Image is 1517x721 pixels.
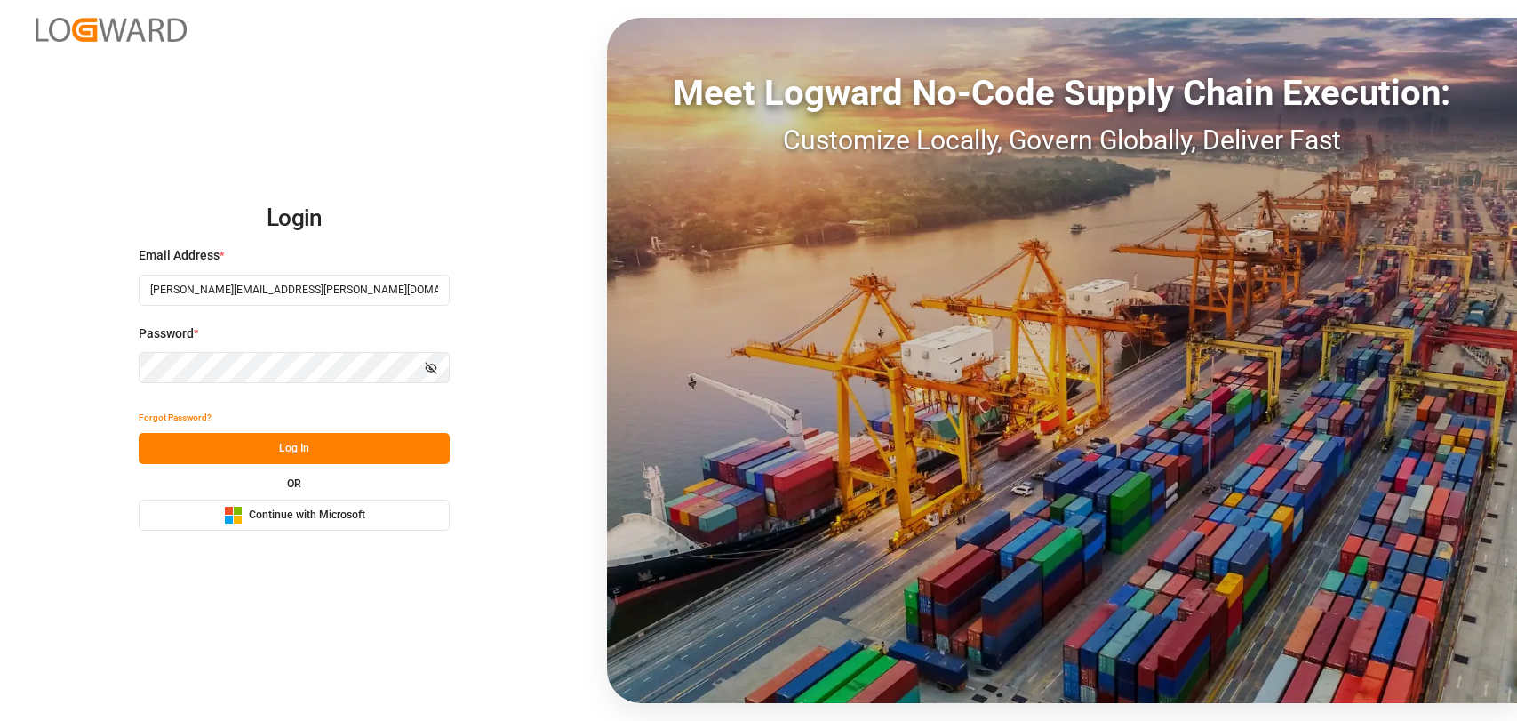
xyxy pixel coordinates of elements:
[607,67,1517,120] div: Meet Logward No-Code Supply Chain Execution:
[139,433,450,464] button: Log In
[249,508,365,524] span: Continue with Microsoft
[139,402,212,433] button: Forgot Password?
[607,120,1517,160] div: Customize Locally, Govern Globally, Deliver Fast
[139,246,220,265] span: Email Address
[139,500,450,531] button: Continue with Microsoft
[36,18,187,42] img: Logward_new_orange.png
[287,478,301,489] small: OR
[139,324,194,343] span: Password
[139,190,450,247] h2: Login
[139,275,450,306] input: Enter your email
